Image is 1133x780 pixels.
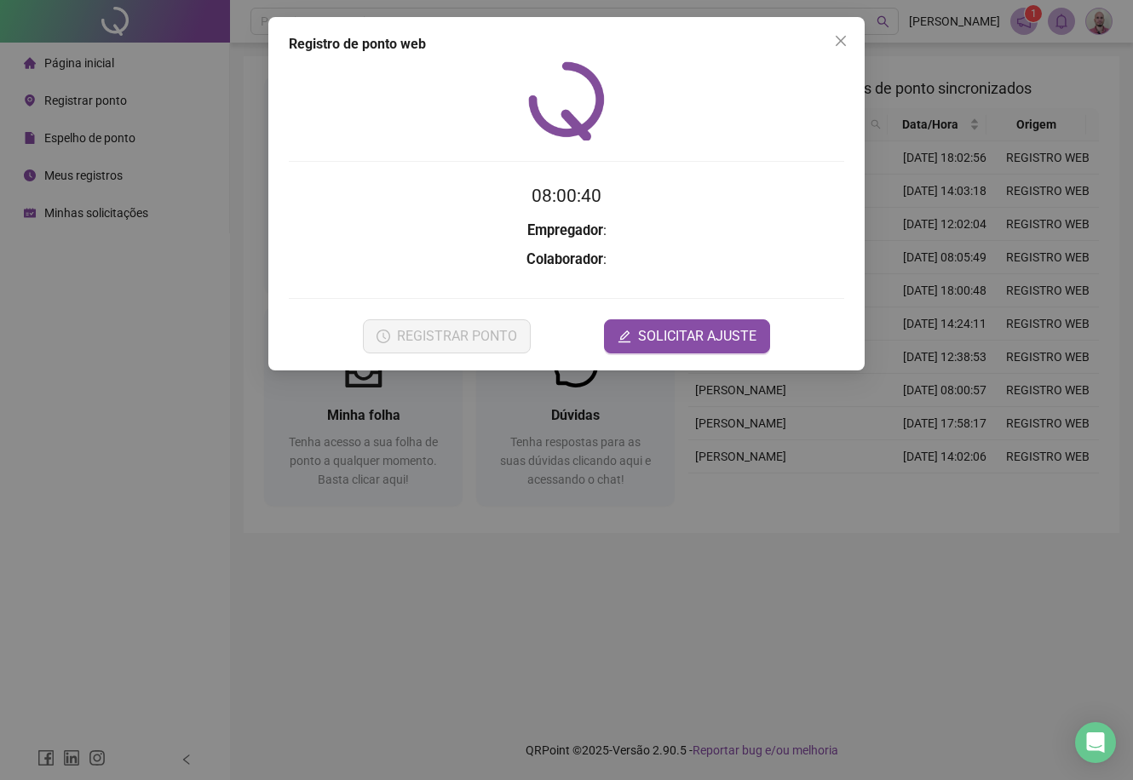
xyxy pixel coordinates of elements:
[618,330,631,343] span: edit
[834,34,848,48] span: close
[1075,722,1116,763] div: Open Intercom Messenger
[604,319,770,353] button: editSOLICITAR AJUSTE
[827,27,854,54] button: Close
[289,220,844,242] h3: :
[527,222,603,238] strong: Empregador
[289,34,844,54] div: Registro de ponto web
[638,326,756,347] span: SOLICITAR AJUSTE
[528,61,605,141] img: QRPoint
[532,186,601,206] time: 08:00:40
[526,251,603,267] strong: Colaborador
[289,249,844,271] h3: :
[363,319,531,353] button: REGISTRAR PONTO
